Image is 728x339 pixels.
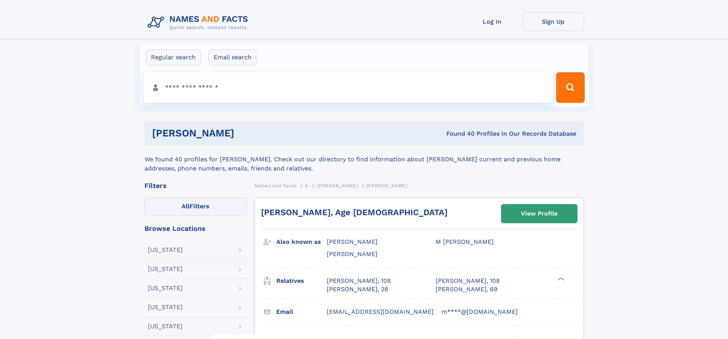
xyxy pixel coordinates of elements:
h3: Email [276,305,327,318]
img: Logo Names and Facts [144,12,255,33]
span: M [PERSON_NAME] [436,238,494,245]
span: [PERSON_NAME] [327,238,378,245]
span: All [182,203,190,210]
h1: [PERSON_NAME] [152,128,340,138]
a: [PERSON_NAME], 108 [436,277,500,285]
div: [US_STATE] [148,323,183,329]
input: search input [144,72,553,103]
a: [PERSON_NAME], Age [DEMOGRAPHIC_DATA] [261,208,448,217]
span: [PERSON_NAME] [327,250,378,258]
button: Search Button [556,72,584,103]
span: [PERSON_NAME] [317,183,358,188]
a: Log In [462,12,523,31]
span: [EMAIL_ADDRESS][DOMAIN_NAME] [327,308,434,315]
div: [US_STATE] [148,285,183,291]
a: [PERSON_NAME], 28 [327,285,388,294]
label: Filters [144,198,247,216]
a: [PERSON_NAME], 69 [436,285,498,294]
div: Filters [144,182,247,189]
a: View Profile [501,204,577,223]
div: Browse Locations [144,225,247,232]
a: Sign Up [523,12,584,31]
div: We found 40 profiles for [PERSON_NAME]. Check out our directory to find information about [PERSON... [144,146,584,173]
a: [PERSON_NAME] [317,181,358,190]
h3: Also known as [276,235,327,248]
label: Email search [209,49,256,65]
div: Found 40 Profiles In Our Records Database [340,130,576,138]
div: View Profile [521,205,558,222]
a: [PERSON_NAME], 108 [327,277,391,285]
h3: Relatives [276,274,327,287]
div: [US_STATE] [148,304,183,310]
span: [PERSON_NAME] [366,183,407,188]
div: [US_STATE] [148,247,183,253]
a: K [305,181,308,190]
div: [US_STATE] [148,266,183,272]
label: Regular search [146,49,201,65]
span: K [305,183,308,188]
div: ❯ [556,276,565,281]
a: Names and Facts [255,181,297,190]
